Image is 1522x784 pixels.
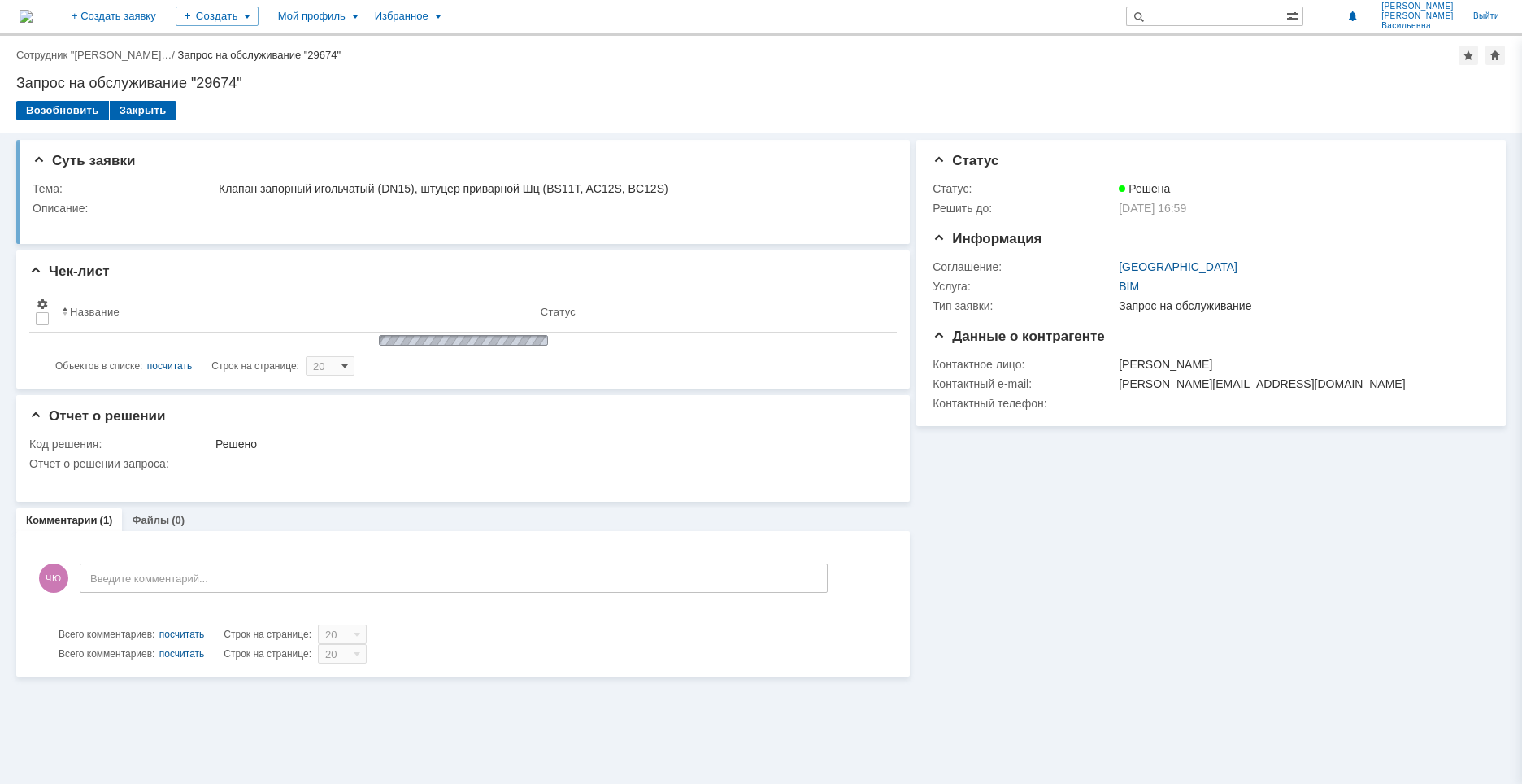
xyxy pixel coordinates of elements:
[26,514,98,526] a: Комментарии
[36,298,49,311] span: Настройки
[29,457,889,470] div: Отчет о решении запроса:
[29,264,110,279] span: Чек-лист
[1119,280,1139,293] a: BIM
[933,358,1115,371] div: Контактное лицо:
[159,625,205,644] div: посчитать
[933,397,1115,410] div: Контактный телефон:
[33,182,215,195] div: Тема:
[55,356,299,376] i: Строк на странице:
[933,260,1115,273] div: Соглашение:
[132,514,169,526] a: Файлы
[59,629,154,640] span: Всего комментариев:
[33,153,135,168] span: Суть заявки
[55,360,142,372] span: Объектов в списке:
[20,10,33,23] a: Перейти на домашнюю страницу
[1119,358,1481,371] div: [PERSON_NAME]
[374,333,553,348] img: wJIQAAOwAAAAAAAAAAAA==
[1119,202,1186,215] span: [DATE] 16:59
[59,648,154,660] span: Всего комментариев:
[59,644,311,664] i: Строк на странице:
[29,438,212,451] div: Код решения:
[70,306,120,318] div: Название
[1119,260,1237,273] a: [GEOGRAPHIC_DATA]
[178,49,341,61] div: Запрос на обслуживание "29674"
[1381,21,1454,31] span: Васильевна
[16,75,1506,91] div: Запрос на обслуживание "29674"
[147,356,193,376] div: посчитать
[100,514,113,526] div: (1)
[534,291,884,333] th: Статус
[1381,11,1454,21] span: [PERSON_NAME]
[933,280,1115,293] div: Услуга:
[215,438,885,451] div: Решено
[55,291,534,333] th: Название
[172,514,185,526] div: (0)
[1119,182,1170,195] span: Решена
[1485,46,1505,65] div: Сделать домашней страницей
[59,625,311,644] i: Строк на странице:
[1381,2,1454,11] span: [PERSON_NAME]
[933,182,1115,195] div: Статус:
[933,202,1115,215] div: Решить до:
[1119,299,1481,312] div: Запрос на обслуживание
[29,408,165,424] span: Отчет о решении
[933,299,1115,312] div: Тип заявки:
[176,7,259,26] div: Создать
[933,231,1041,246] span: Информация
[933,377,1115,390] div: Контактный e-mail:
[1459,46,1478,65] div: Добавить в избранное
[933,329,1105,344] span: Данные о контрагенте
[159,644,205,664] div: посчитать
[16,49,172,61] a: Сотрудник "[PERSON_NAME]…
[20,10,33,23] img: logo
[1119,377,1481,390] div: [PERSON_NAME][EMAIL_ADDRESS][DOMAIN_NAME]
[33,202,889,215] div: Описание:
[1286,7,1302,23] span: Расширенный поиск
[933,153,998,168] span: Статус
[39,564,68,593] span: ЧЮ
[219,182,885,195] div: Клапан запорный игольчатый (DN15), штуцер приварной Шц (BS11T, AC12S, BC12S)
[541,306,576,318] div: Статус
[16,49,178,61] div: /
